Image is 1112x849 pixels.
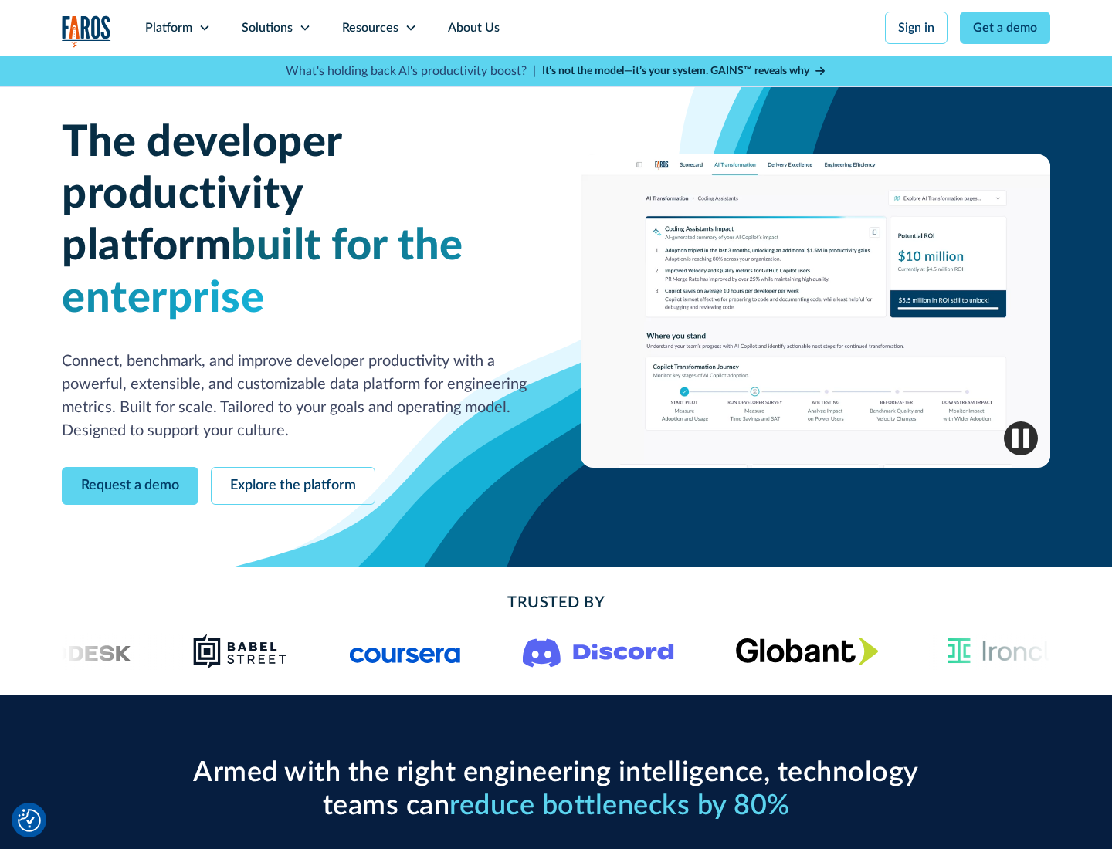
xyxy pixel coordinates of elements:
[350,639,461,664] img: Logo of the online learning platform Coursera.
[342,19,398,37] div: Resources
[211,467,375,505] a: Explore the platform
[62,117,531,325] h1: The developer productivity platform
[242,19,293,37] div: Solutions
[145,19,192,37] div: Platform
[960,12,1050,44] a: Get a demo
[885,12,948,44] a: Sign in
[185,591,927,614] h2: Trusted By
[523,635,674,668] img: Logo of the communication platform Discord.
[193,633,288,670] img: Babel Street logo png
[62,467,198,505] a: Request a demo
[18,809,41,832] button: Cookie Settings
[185,756,927,823] h2: Armed with the right engineering intelligence, technology teams can
[62,350,531,442] p: Connect, benchmark, and improve developer productivity with a powerful, extensible, and customiza...
[18,809,41,832] img: Revisit consent button
[286,62,536,80] p: What's holding back AI's productivity boost? |
[62,225,463,320] span: built for the enterprise
[542,63,826,79] a: It’s not the model—it’s your system. GAINS™ reveals why
[542,66,809,76] strong: It’s not the model—it’s your system. GAINS™ reveals why
[736,637,879,665] img: Globant's logo
[449,792,790,820] span: reduce bottlenecks by 80%
[62,15,111,47] img: Logo of the analytics and reporting company Faros.
[1004,421,1038,455] img: Pause video
[62,15,111,47] a: home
